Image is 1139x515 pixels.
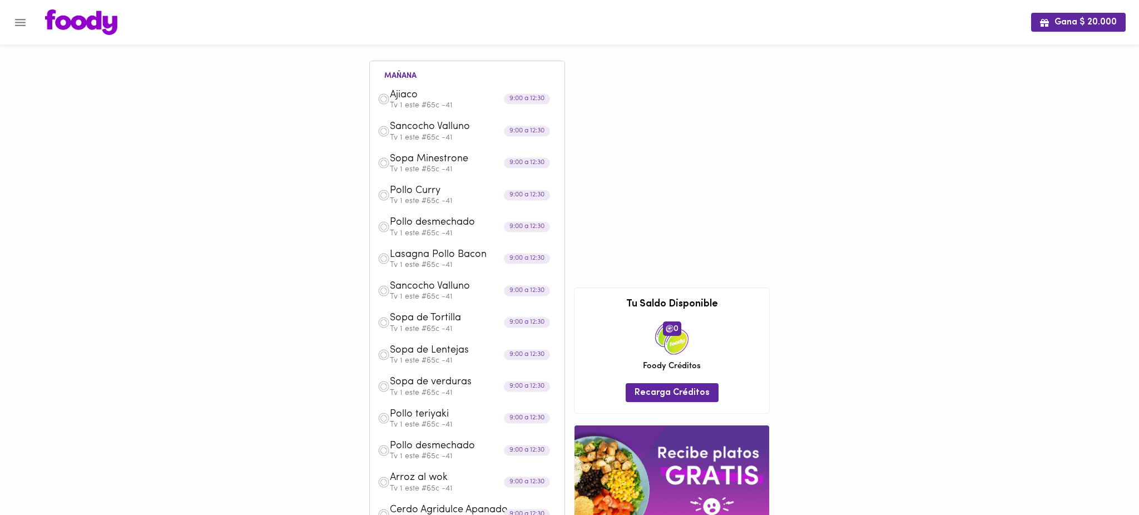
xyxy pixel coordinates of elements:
span: Arroz al wok [390,472,518,484]
img: dish.png [378,349,390,361]
img: dish.png [378,252,390,265]
span: 0 [663,321,681,336]
div: 9:00 a 12:30 [504,221,550,232]
div: 9:00 a 12:30 [504,445,550,455]
span: Sancocho Valluno [390,280,518,293]
button: Recarga Créditos [626,383,719,402]
p: Tv 1 este #65c -41 [390,453,557,460]
span: Sancocho Valluno [390,121,518,133]
img: dish.png [378,221,390,233]
img: dish.png [378,476,390,488]
div: 9:00 a 12:30 [504,318,550,328]
p: Tv 1 este #65c -41 [390,134,557,142]
div: 9:00 a 12:30 [504,381,550,392]
li: mañana [375,70,425,80]
span: Pollo Curry [390,185,518,197]
div: 9:00 a 12:30 [504,413,550,424]
div: 9:00 a 12:30 [504,158,550,169]
span: Ajiaco [390,89,518,102]
span: Pollo desmechado [390,216,518,229]
div: 9:00 a 12:30 [504,477,550,488]
p: Tv 1 este #65c -41 [390,357,557,365]
span: Sopa Minestrone [390,153,518,166]
img: dish.png [378,157,390,169]
p: Tv 1 este #65c -41 [390,197,557,205]
div: 9:00 a 12:30 [504,349,550,360]
img: logo.png [45,9,117,35]
img: dish.png [378,125,390,137]
iframe: Messagebird Livechat Widget [1074,450,1128,504]
img: dish.png [378,316,390,329]
h3: Tu Saldo Disponible [583,299,761,310]
p: Tv 1 este #65c -41 [390,230,557,237]
p: Tv 1 este #65c -41 [390,421,557,429]
p: Tv 1 este #65c -41 [390,485,557,493]
span: Pollo desmechado [390,440,518,453]
img: dish.png [378,380,390,393]
p: Tv 1 este #65c -41 [390,389,557,397]
img: dish.png [378,189,390,201]
p: Tv 1 este #65c -41 [390,166,557,174]
img: dish.png [378,444,390,457]
span: Lasagna Pollo Bacon [390,249,518,261]
span: Foody Créditos [643,360,701,372]
span: Pollo teriyaki [390,408,518,421]
div: 9:00 a 12:30 [504,254,550,264]
p: Tv 1 este #65c -41 [390,325,557,333]
button: Menu [7,9,34,36]
div: 9:00 a 12:30 [504,285,550,296]
div: 9:00 a 12:30 [504,190,550,200]
div: 9:00 a 12:30 [504,126,550,136]
img: dish.png [378,93,390,105]
span: Sopa de Tortilla [390,312,518,325]
p: Tv 1 este #65c -41 [390,293,557,301]
span: Sopa de Lentejas [390,344,518,357]
button: Gana $ 20.000 [1031,13,1126,31]
img: credits-package.png [655,321,689,355]
img: dish.png [378,285,390,297]
div: 9:00 a 12:30 [504,94,550,105]
p: Tv 1 este #65c -41 [390,102,557,110]
span: Recarga Créditos [635,388,710,398]
span: Sopa de verduras [390,376,518,389]
img: dish.png [378,412,390,424]
img: foody-creditos.png [666,325,674,333]
p: Tv 1 este #65c -41 [390,261,557,269]
span: Gana $ 20.000 [1040,17,1117,28]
